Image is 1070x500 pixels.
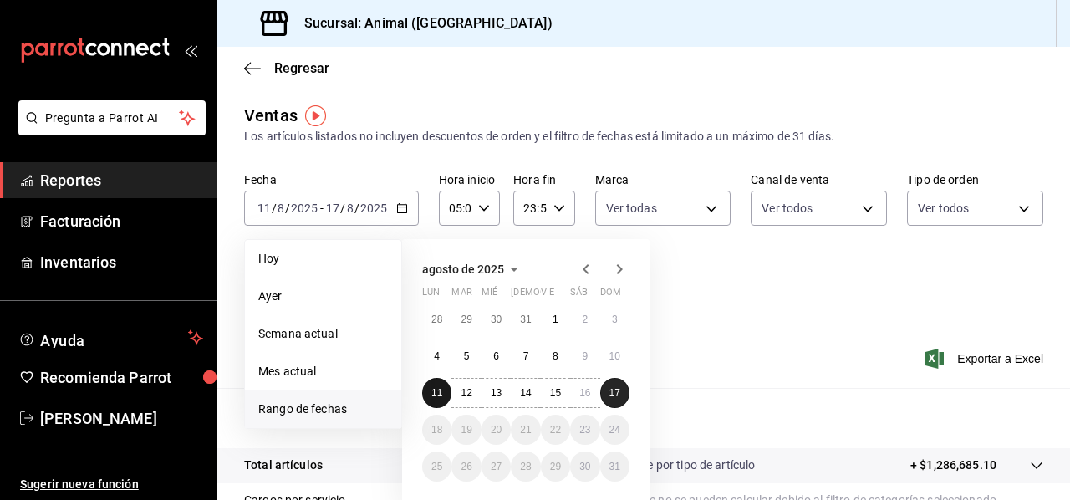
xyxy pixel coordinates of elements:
div: Ventas [244,103,298,128]
abbr: 7 de agosto de 2025 [523,350,529,362]
abbr: 1 de agosto de 2025 [553,314,558,325]
input: -- [346,202,354,215]
abbr: 29 de julio de 2025 [461,314,471,325]
span: Sugerir nueva función [20,476,203,493]
button: 29 de agosto de 2025 [541,452,570,482]
abbr: 8 de agosto de 2025 [553,350,558,362]
abbr: 12 de agosto de 2025 [461,387,471,399]
button: 15 de agosto de 2025 [541,378,570,408]
abbr: 26 de agosto de 2025 [461,461,471,472]
input: -- [325,202,340,215]
button: 19 de agosto de 2025 [451,415,481,445]
abbr: miércoles [481,287,497,304]
abbr: 28 de agosto de 2025 [520,461,531,472]
button: 23 de agosto de 2025 [570,415,599,445]
button: agosto de 2025 [422,259,524,279]
button: 17 de agosto de 2025 [600,378,629,408]
button: 16 de agosto de 2025 [570,378,599,408]
button: 2 de agosto de 2025 [570,304,599,334]
input: -- [277,202,285,215]
span: Inventarios [40,251,203,273]
button: 31 de agosto de 2025 [600,452,629,482]
span: - [320,202,324,215]
span: Hoy [258,250,388,268]
button: 30 de julio de 2025 [481,304,511,334]
span: Pregunta a Parrot AI [45,110,180,127]
button: 20 de agosto de 2025 [481,415,511,445]
label: Tipo de orden [907,174,1043,186]
abbr: 29 de agosto de 2025 [550,461,561,472]
p: + $1,286,685.10 [910,457,996,474]
span: Reportes [40,169,203,191]
button: 13 de agosto de 2025 [481,378,511,408]
abbr: domingo [600,287,621,304]
span: / [285,202,290,215]
span: Ver todos [762,200,813,217]
span: / [340,202,345,215]
button: 1 de agosto de 2025 [541,304,570,334]
button: 11 de agosto de 2025 [422,378,451,408]
abbr: 21 de agosto de 2025 [520,424,531,436]
button: 24 de agosto de 2025 [600,415,629,445]
abbr: 14 de agosto de 2025 [520,387,531,399]
span: Ayuda [40,328,181,348]
abbr: 3 de agosto de 2025 [612,314,618,325]
button: 22 de agosto de 2025 [541,415,570,445]
abbr: 5 de agosto de 2025 [464,350,470,362]
button: Tooltip marker [305,105,326,126]
abbr: 31 de julio de 2025 [520,314,531,325]
abbr: 19 de agosto de 2025 [461,424,471,436]
abbr: 30 de agosto de 2025 [579,461,590,472]
abbr: 4 de agosto de 2025 [434,350,440,362]
abbr: 6 de agosto de 2025 [493,350,499,362]
span: / [272,202,277,215]
abbr: lunes [422,287,440,304]
span: Mes actual [258,363,388,380]
label: Canal de venta [751,174,887,186]
span: Ayer [258,288,388,305]
abbr: 15 de agosto de 2025 [550,387,561,399]
span: Ver todas [606,200,657,217]
abbr: 16 de agosto de 2025 [579,387,590,399]
abbr: sábado [570,287,588,304]
abbr: 27 de agosto de 2025 [491,461,502,472]
abbr: 24 de agosto de 2025 [609,424,620,436]
button: 9 de agosto de 2025 [570,341,599,371]
button: Pregunta a Parrot AI [18,100,206,135]
p: Total artículos [244,457,323,474]
button: 14 de agosto de 2025 [511,378,540,408]
button: open_drawer_menu [184,43,197,57]
button: 28 de julio de 2025 [422,304,451,334]
abbr: 17 de agosto de 2025 [609,387,620,399]
button: 6 de agosto de 2025 [481,341,511,371]
label: Hora inicio [439,174,500,186]
abbr: 13 de agosto de 2025 [491,387,502,399]
button: 3 de agosto de 2025 [600,304,629,334]
label: Marca [595,174,731,186]
button: Regresar [244,60,329,76]
abbr: 25 de agosto de 2025 [431,461,442,472]
span: Recomienda Parrot [40,366,203,389]
button: 8 de agosto de 2025 [541,341,570,371]
abbr: martes [451,287,471,304]
button: 7 de agosto de 2025 [511,341,540,371]
abbr: 2 de agosto de 2025 [582,314,588,325]
button: Exportar a Excel [929,349,1043,369]
input: -- [257,202,272,215]
abbr: 20 de agosto de 2025 [491,424,502,436]
label: Fecha [244,174,419,186]
abbr: 22 de agosto de 2025 [550,424,561,436]
span: Ver todos [918,200,969,217]
abbr: 31 de agosto de 2025 [609,461,620,472]
abbr: 11 de agosto de 2025 [431,387,442,399]
button: 4 de agosto de 2025 [422,341,451,371]
div: Los artículos listados no incluyen descuentos de orden y el filtro de fechas está limitado a un m... [244,128,1043,145]
input: ---- [359,202,388,215]
abbr: 30 de julio de 2025 [491,314,502,325]
button: 18 de agosto de 2025 [422,415,451,445]
a: Pregunta a Parrot AI [12,121,206,139]
button: 29 de julio de 2025 [451,304,481,334]
abbr: 23 de agosto de 2025 [579,424,590,436]
h3: Sucursal: Animal ([GEOGRAPHIC_DATA]) [291,13,553,33]
span: agosto de 2025 [422,263,504,276]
